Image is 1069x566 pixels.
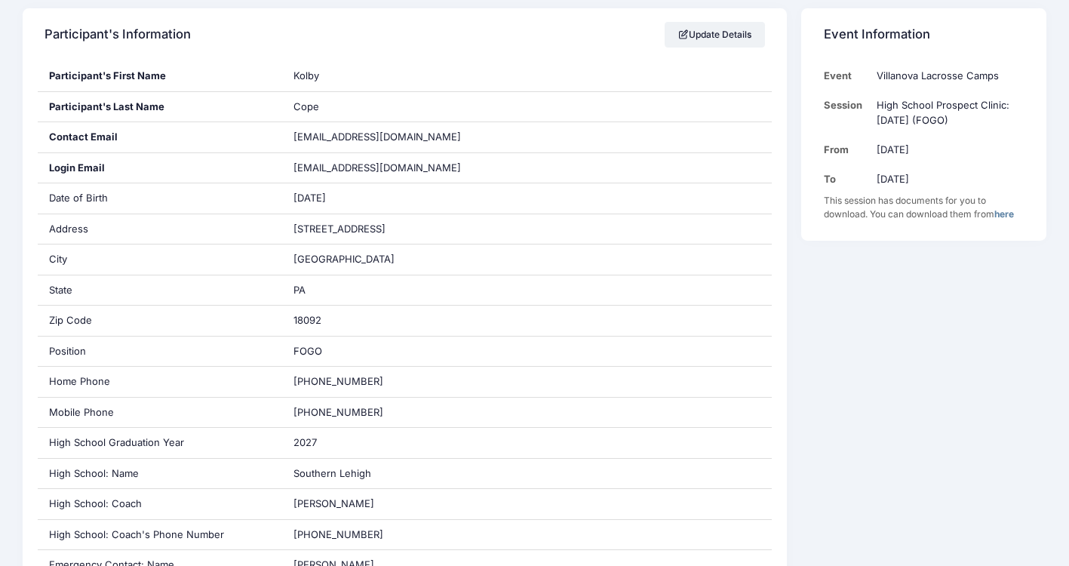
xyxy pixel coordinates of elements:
[994,208,1014,220] a: here
[38,520,283,550] div: High School: Coach's Phone Number
[293,528,383,540] span: [PHONE_NUMBER]
[38,489,283,519] div: High School: Coach
[38,245,283,275] div: City
[38,183,283,214] div: Date of Birth
[293,497,374,509] span: [PERSON_NAME]
[869,91,1024,135] td: High School Prospect Clinic: [DATE] (FOGO)
[38,275,283,306] div: State
[824,165,870,194] td: To
[824,135,870,165] td: From
[38,214,283,245] div: Address
[824,194,1024,221] div: This session has documents for you to download. You can download them from
[293,314,321,326] span: 18092
[38,337,283,367] div: Position
[38,306,283,336] div: Zip Code
[293,100,319,112] span: Cope
[869,61,1024,91] td: Villanova Lacrosse Camps
[824,61,870,91] td: Event
[38,398,283,428] div: Mobile Phone
[38,459,283,489] div: High School: Name
[824,91,870,135] td: Session
[38,153,283,183] div: Login Email
[293,131,461,143] span: [EMAIL_ADDRESS][DOMAIN_NAME]
[38,428,283,458] div: High School Graduation Year
[45,14,191,57] h4: Participant's Information
[293,161,482,176] span: [EMAIL_ADDRESS][DOMAIN_NAME]
[293,345,322,357] span: FOGO
[293,375,383,387] span: [PHONE_NUMBER]
[869,135,1024,165] td: [DATE]
[38,61,283,91] div: Participant's First Name
[293,467,371,479] span: Southern Lehigh
[293,406,383,418] span: [PHONE_NUMBER]
[293,223,386,235] span: [STREET_ADDRESS]
[665,22,765,48] a: Update Details
[293,69,319,82] span: Kolby
[293,253,395,265] span: [GEOGRAPHIC_DATA]
[824,14,930,57] h4: Event Information
[38,122,283,152] div: Contact Email
[38,92,283,122] div: Participant's Last Name
[38,367,283,397] div: Home Phone
[869,165,1024,194] td: [DATE]
[293,284,306,296] span: PA
[293,192,326,204] span: [DATE]
[293,436,317,448] span: 2027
